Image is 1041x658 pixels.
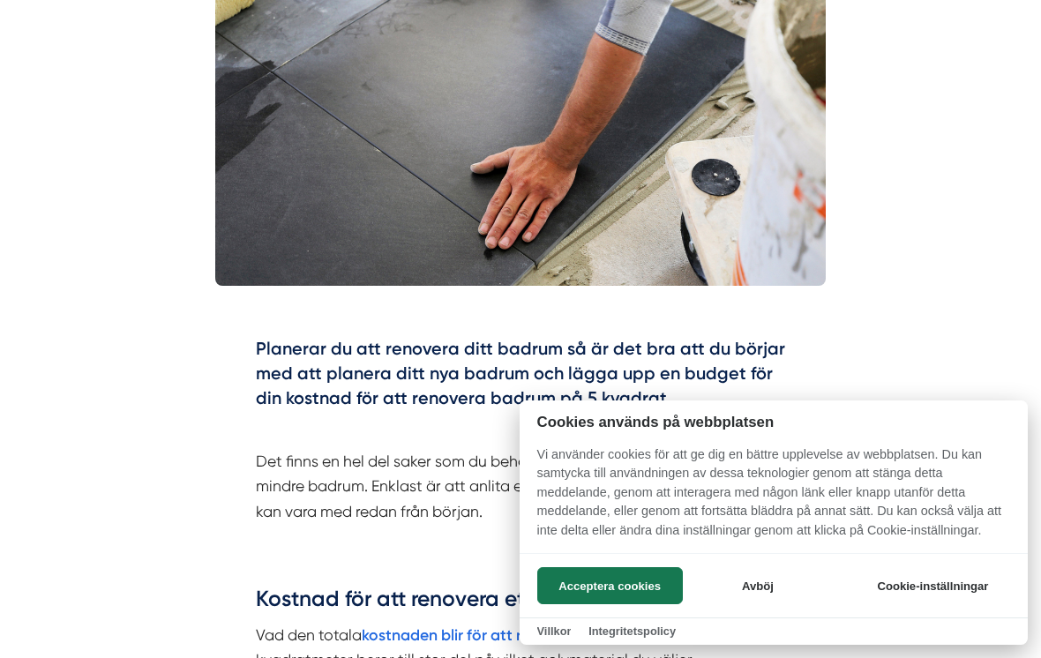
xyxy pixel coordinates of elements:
[687,567,828,604] button: Avböj
[520,445,1028,553] p: Vi använder cookies för att ge dig en bättre upplevelse av webbplatsen. Du kan samtycka till anvä...
[537,624,572,638] a: Villkor
[537,567,683,604] button: Acceptera cookies
[588,624,676,638] a: Integritetspolicy
[520,414,1028,430] h2: Cookies används på webbplatsen
[856,567,1010,604] button: Cookie-inställningar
